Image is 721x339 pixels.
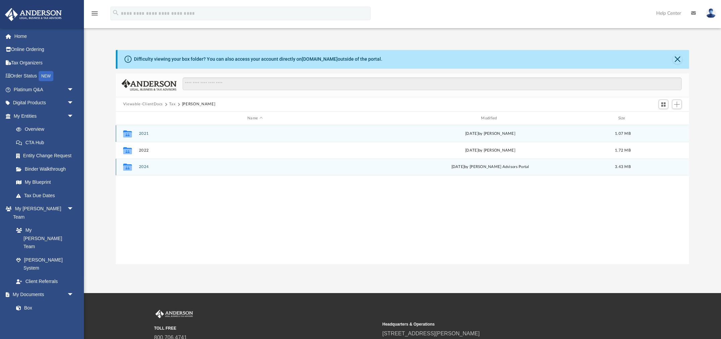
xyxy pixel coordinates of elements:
span: 3.43 MB [615,165,631,169]
a: My Entitiesarrow_drop_down [5,109,84,123]
a: Meeting Minutes [9,315,81,328]
a: Binder Walkthrough [9,162,84,176]
a: My [PERSON_NAME] Teamarrow_drop_down [5,202,81,224]
img: Anderson Advisors Platinum Portal [3,8,64,21]
button: 2021 [139,131,371,136]
button: Viewable-ClientDocs [123,101,163,107]
a: Tax Due Dates [9,189,84,202]
div: Difficulty viewing your box folder? You can also access your account directly on outside of the p... [134,56,382,63]
div: [DATE] by [PERSON_NAME] [374,148,606,154]
a: Tax Organizers [5,56,84,69]
small: TOLL FREE [154,325,378,331]
div: grid [116,125,689,264]
span: arrow_drop_down [67,83,81,97]
img: Anderson Advisors Platinum Portal [154,310,194,319]
span: 1.07 MB [615,132,631,135]
div: NEW [39,71,53,81]
img: User Pic [706,8,716,18]
a: Digital Productsarrow_drop_down [5,96,84,110]
span: arrow_drop_down [67,109,81,123]
a: Entity Change Request [9,149,84,163]
a: Client Referrals [9,275,81,288]
a: My [PERSON_NAME] Team [9,224,77,253]
a: Box [9,301,77,315]
a: Order StatusNEW [5,69,84,83]
input: Search files and folders [183,77,682,90]
div: id [639,115,686,121]
button: [PERSON_NAME] [182,101,215,107]
div: [DATE] by [PERSON_NAME] [374,131,606,137]
a: [PERSON_NAME] System [9,253,81,275]
a: Home [5,30,84,43]
span: arrow_drop_down [67,202,81,216]
div: Size [609,115,636,121]
a: [STREET_ADDRESS][PERSON_NAME] [382,331,480,336]
button: Add [672,100,682,109]
div: Name [138,115,371,121]
a: Online Ordering [5,43,84,56]
button: Tax [169,101,176,107]
small: Headquarters & Operations [382,321,606,327]
div: Modified [374,115,607,121]
a: [DOMAIN_NAME] [302,56,338,62]
span: arrow_drop_down [67,96,81,110]
button: Close [673,55,682,64]
div: [DATE] by [PERSON_NAME] Advisors Portal [374,164,606,170]
i: menu [91,9,99,17]
a: Platinum Q&Aarrow_drop_down [5,83,84,96]
button: 2022 [139,148,371,153]
a: menu [91,13,99,17]
button: 2024 [139,165,371,169]
span: 1.72 MB [615,149,631,152]
a: My Documentsarrow_drop_down [5,288,81,301]
a: Overview [9,123,84,136]
div: id [119,115,136,121]
a: My Blueprint [9,176,81,189]
a: CTA Hub [9,136,84,149]
button: Switch to Grid View [659,100,669,109]
i: search [112,9,119,16]
span: arrow_drop_down [67,288,81,302]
